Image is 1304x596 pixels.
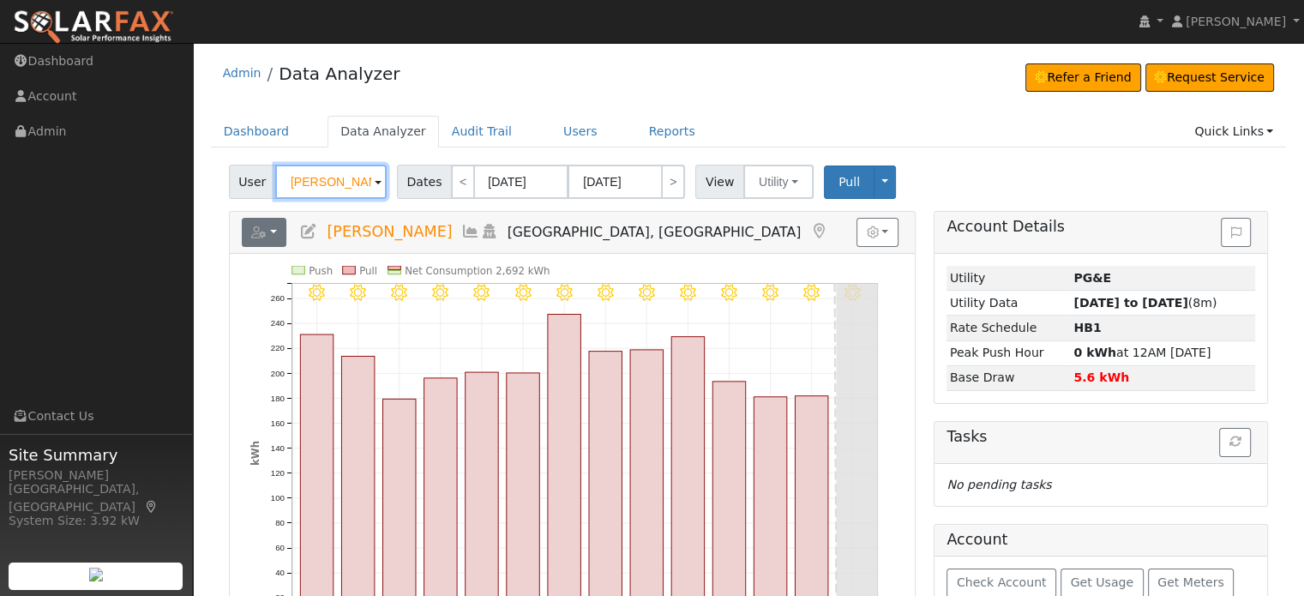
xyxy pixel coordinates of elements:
[556,285,572,301] i: 9/23 - Clear
[223,66,261,80] a: Admin
[824,166,874,199] button: Pull
[9,443,183,467] span: Site Summary
[1073,321,1101,334] strong: T
[270,418,285,428] text: 160
[89,568,103,581] img: retrieve
[946,218,1255,236] h5: Account Details
[550,116,610,147] a: Users
[275,518,285,527] text: 80
[480,223,499,240] a: Login As (last Never)
[451,165,475,199] a: <
[9,480,183,516] div: [GEOGRAPHIC_DATA], [GEOGRAPHIC_DATA]
[946,365,1071,390] td: Base Draw
[328,116,439,147] a: Data Analyzer
[1073,296,1217,310] span: (8m)
[636,116,708,147] a: Reports
[946,340,1071,365] td: Peak Push Hour
[1025,63,1141,93] a: Refer a Friend
[946,266,1071,291] td: Utility
[1071,575,1133,589] span: Get Usage
[762,285,778,301] i: 9/28 - Clear
[1071,340,1255,365] td: at 12AM [DATE]
[391,285,407,301] i: 9/19 - Clear
[508,224,802,240] span: [GEOGRAPHIC_DATA], [GEOGRAPHIC_DATA]
[359,265,377,277] text: Pull
[1145,63,1275,93] a: Request Service
[946,428,1255,446] h5: Tasks
[270,493,285,503] text: 100
[838,175,860,189] span: Pull
[946,531,1007,548] h5: Account
[1181,116,1286,147] a: Quick Links
[809,223,828,240] a: Map
[270,443,285,453] text: 140
[721,285,737,301] i: 9/27 - Clear
[275,165,387,199] input: Select a User
[661,165,685,199] a: >
[275,543,285,552] text: 60
[270,468,285,478] text: 120
[13,9,174,45] img: SolarFax
[275,569,285,578] text: 40
[946,316,1071,340] td: Rate Schedule
[9,467,183,485] div: [PERSON_NAME]
[9,512,183,530] div: System Size: 3.92 kW
[309,265,333,277] text: Push
[957,575,1047,589] span: Check Account
[946,478,1051,491] i: No pending tasks
[1073,271,1111,285] strong: ID: 17212751, authorized: 08/22/25
[270,344,285,353] text: 220
[1073,346,1116,359] strong: 0 kWh
[279,63,400,84] a: Data Analyzer
[1219,428,1251,457] button: Refresh
[229,165,276,199] span: User
[327,223,452,240] span: [PERSON_NAME]
[270,318,285,328] text: 240
[639,285,655,301] i: 9/25 - Clear
[299,223,318,240] a: Edit User (35999)
[1073,370,1129,384] strong: 5.6 kWh
[597,285,613,301] i: 9/24 - Clear
[211,116,303,147] a: Dashboard
[270,293,285,303] text: 260
[803,285,820,301] i: 9/29 - Clear
[270,369,285,378] text: 200
[743,165,814,199] button: Utility
[1186,15,1286,28] span: [PERSON_NAME]
[946,291,1071,316] td: Utility Data
[695,165,744,199] span: View
[270,394,285,403] text: 180
[514,285,531,301] i: 9/22 - Clear
[1157,575,1224,589] span: Get Meters
[350,285,366,301] i: 9/18 - Clear
[309,285,325,301] i: 9/17 - Clear
[405,265,550,277] text: Net Consumption 2,692 kWh
[461,223,480,240] a: Multi-Series Graph
[144,500,159,514] a: Map
[1221,218,1251,247] button: Issue History
[397,165,452,199] span: Dates
[439,116,525,147] a: Audit Trail
[432,285,448,301] i: 9/20 - Clear
[473,285,490,301] i: 9/21 - Clear
[680,285,696,301] i: 9/26 - Clear
[249,441,261,466] text: kWh
[1073,296,1187,310] strong: [DATE] to [DATE]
